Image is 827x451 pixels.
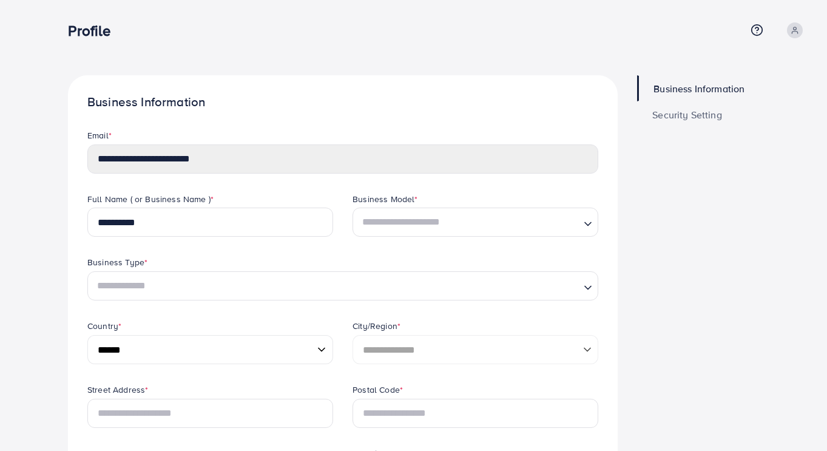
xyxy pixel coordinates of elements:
[87,320,121,332] label: Country
[652,110,722,120] span: Security Setting
[87,95,598,110] h1: Business Information
[87,193,214,205] label: Full Name ( or Business Name )
[353,384,403,396] label: Postal Code
[353,320,400,332] label: City/Region
[358,211,579,234] input: Search for option
[87,384,148,396] label: Street Address
[68,22,120,39] h3: Profile
[653,84,744,93] span: Business Information
[87,129,112,141] label: Email
[87,271,598,300] div: Search for option
[87,256,147,268] label: Business Type
[93,275,579,297] input: Search for option
[353,193,417,205] label: Business Model
[353,208,598,237] div: Search for option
